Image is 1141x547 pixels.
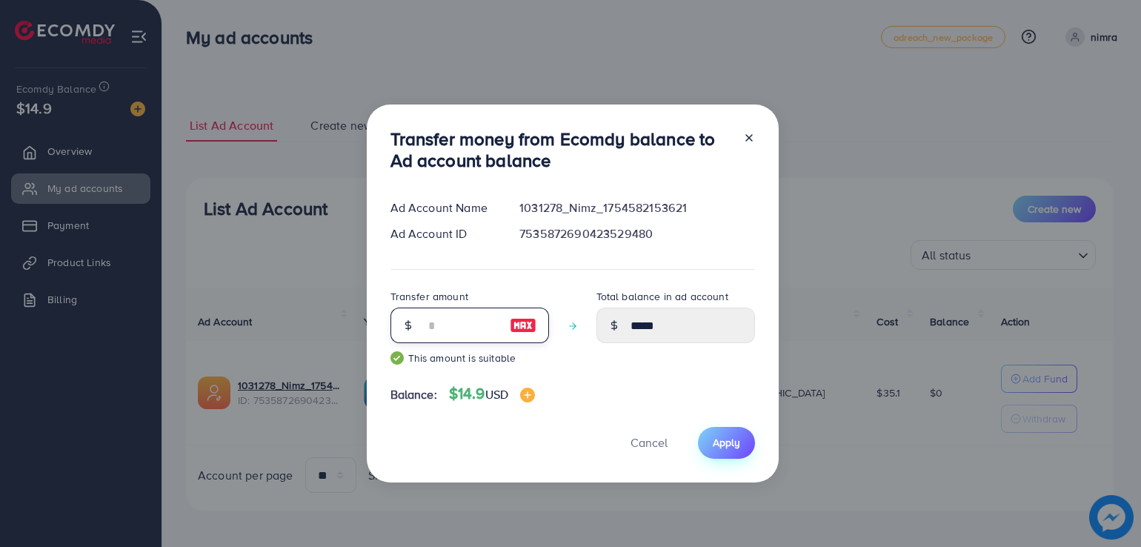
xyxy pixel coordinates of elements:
[390,386,437,403] span: Balance:
[390,289,468,304] label: Transfer amount
[510,316,536,334] img: image
[698,427,755,459] button: Apply
[449,385,535,403] h4: $14.9
[612,427,686,459] button: Cancel
[713,435,740,450] span: Apply
[596,289,728,304] label: Total balance in ad account
[485,386,508,402] span: USD
[508,225,766,242] div: 7535872690423529480
[508,199,766,216] div: 1031278_Nimz_1754582153621
[520,388,535,402] img: image
[379,225,508,242] div: Ad Account ID
[390,128,731,171] h3: Transfer money from Ecomdy balance to Ad account balance
[379,199,508,216] div: Ad Account Name
[631,434,668,451] span: Cancel
[390,351,549,365] small: This amount is suitable
[390,351,404,365] img: guide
